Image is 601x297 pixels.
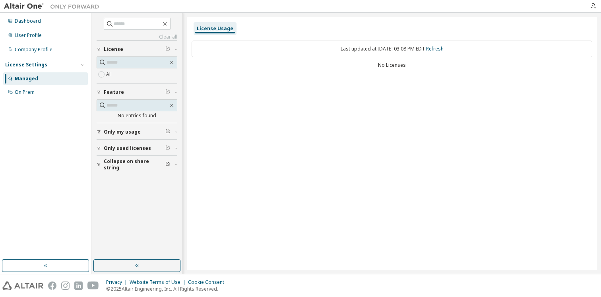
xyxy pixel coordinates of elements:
button: Feature [97,83,177,101]
div: No entries found [97,113,177,119]
div: Dashboard [15,18,41,24]
img: linkedin.svg [74,281,83,290]
div: Managed [15,76,38,82]
img: youtube.svg [87,281,99,290]
div: Privacy [106,279,130,285]
label: All [106,70,113,79]
div: User Profile [15,32,42,39]
span: License [104,46,123,52]
div: License Usage [197,25,233,32]
div: License Settings [5,62,47,68]
div: No Licenses [192,62,592,68]
button: Collapse on share string [97,156,177,173]
img: altair_logo.svg [2,281,43,290]
span: Clear filter [165,161,170,168]
div: Website Terms of Use [130,279,188,285]
div: Last updated at: [DATE] 03:08 PM EDT [192,41,592,57]
a: Refresh [426,45,444,52]
span: Clear filter [165,129,170,135]
span: Only used licenses [104,145,151,151]
img: Altair One [4,2,103,10]
div: Company Profile [15,47,52,53]
span: Collapse on share string [104,158,165,171]
button: License [97,41,177,58]
img: instagram.svg [61,281,70,290]
button: Only my usage [97,123,177,141]
button: Only used licenses [97,140,177,157]
span: Feature [104,89,124,95]
span: Only my usage [104,129,141,135]
div: Cookie Consent [188,279,229,285]
div: On Prem [15,89,35,95]
span: Clear filter [165,46,170,52]
span: Clear filter [165,145,170,151]
p: © 2025 Altair Engineering, Inc. All Rights Reserved. [106,285,229,292]
span: Clear filter [165,89,170,95]
img: facebook.svg [48,281,56,290]
a: Clear all [97,34,177,40]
